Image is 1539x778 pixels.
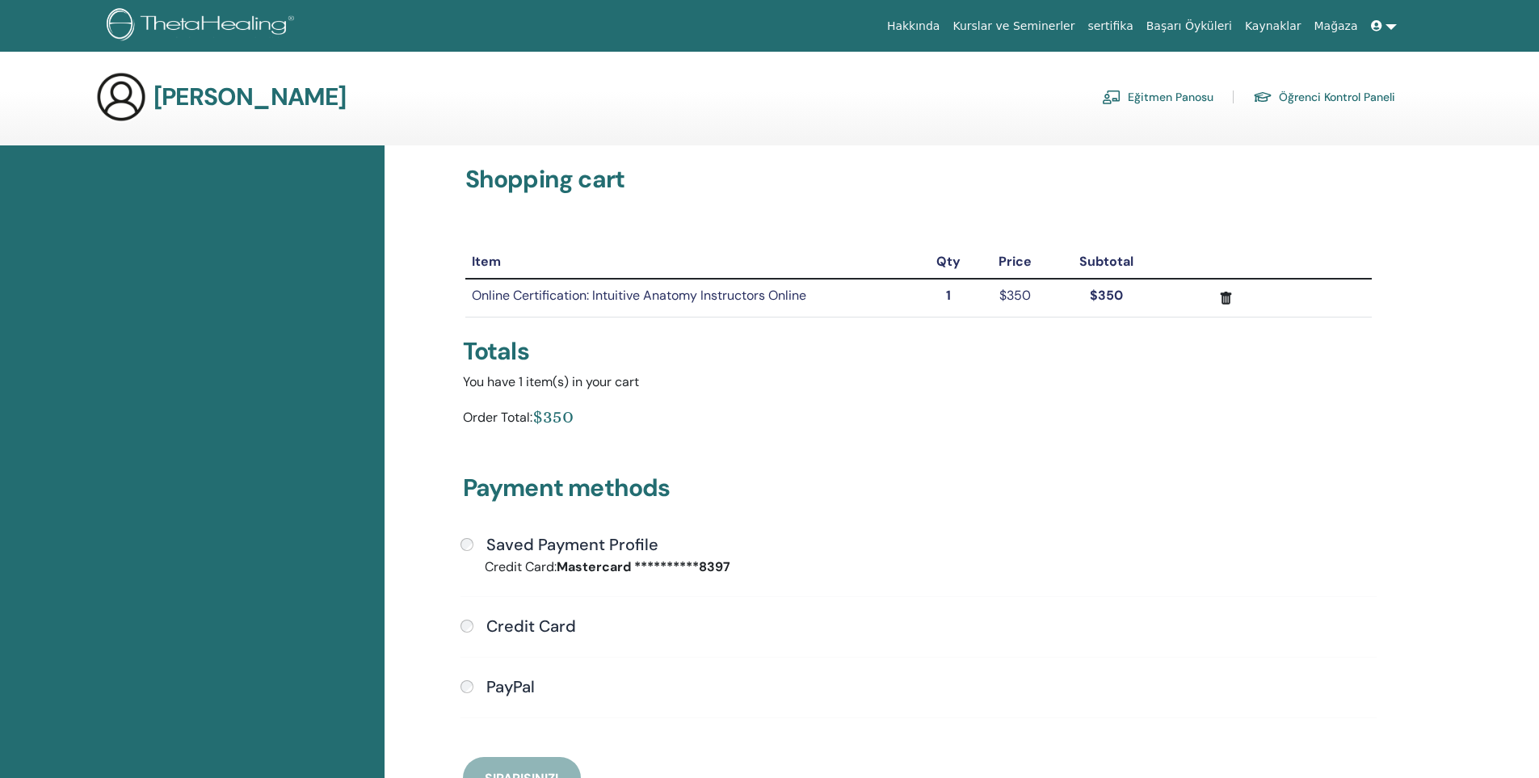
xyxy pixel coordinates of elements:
[486,616,576,636] h4: Credit Card
[946,11,1081,41] a: Kurslar ve Seminerler
[153,82,347,111] h3: [PERSON_NAME]
[465,279,919,317] td: Online Certification: Intuitive Anatomy Instructors Online
[486,677,535,696] h4: PayPal
[486,535,658,554] h4: Saved Payment Profile
[1253,90,1272,104] img: graduation-cap.svg
[919,246,978,279] th: Qty
[107,8,300,44] img: logo.png
[946,287,951,304] strong: 1
[1140,11,1238,41] a: Başarı Öyküleri
[465,246,919,279] th: Item
[463,337,1374,366] div: Totals
[1253,84,1395,110] a: Öğrenci Kontrol Paneli
[473,557,919,577] div: Credit Card:
[465,165,1372,194] h3: Shopping cart
[978,246,1053,279] th: Price
[95,71,147,123] img: generic-user-icon.jpg
[1238,11,1308,41] a: Kaynaklar
[463,372,1374,392] div: You have 1 item(s) in your cart
[1090,287,1123,304] strong: $350
[1053,246,1161,279] th: Subtotal
[532,405,574,428] div: $350
[1102,90,1121,104] img: chalkboard-teacher.svg
[978,279,1053,317] td: $350
[1307,11,1364,41] a: Mağaza
[1081,11,1139,41] a: sertifika
[463,405,532,435] div: Order Total:
[881,11,947,41] a: Hakkında
[463,473,1374,509] h3: Payment methods
[1102,84,1213,110] a: Eğitmen Panosu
